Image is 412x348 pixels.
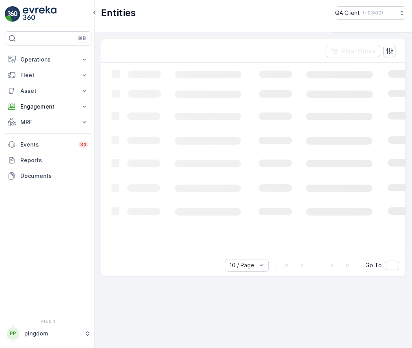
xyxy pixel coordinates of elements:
p: ⌘B [78,35,86,42]
p: Engagement [20,103,76,111]
div: PP [7,327,19,340]
button: Asset [5,83,91,99]
p: Events [20,141,74,149]
button: Fleet [5,67,91,83]
button: Engagement [5,99,91,114]
p: pingdom [24,330,80,337]
p: Operations [20,56,76,63]
p: Reports [20,156,88,164]
p: Entities [101,7,136,19]
p: MRF [20,118,76,126]
p: Clear Filters [341,47,376,55]
a: Reports [5,152,91,168]
p: 34 [80,141,87,148]
span: v 1.50.4 [5,319,91,324]
p: ( +03:00 ) [363,10,383,16]
img: logo_light-DOdMpM7g.png [23,6,57,22]
p: Asset [20,87,76,95]
p: Fleet [20,71,76,79]
span: Go To [365,261,382,269]
button: Operations [5,52,91,67]
a: Events34 [5,137,91,152]
button: Clear Filters [326,45,380,57]
button: PPpingdom [5,325,91,342]
p: QA Client [335,9,360,17]
img: logo [5,6,20,22]
button: QA Client(+03:00) [335,6,406,20]
p: Documents [20,172,88,180]
button: MRF [5,114,91,130]
a: Documents [5,168,91,184]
